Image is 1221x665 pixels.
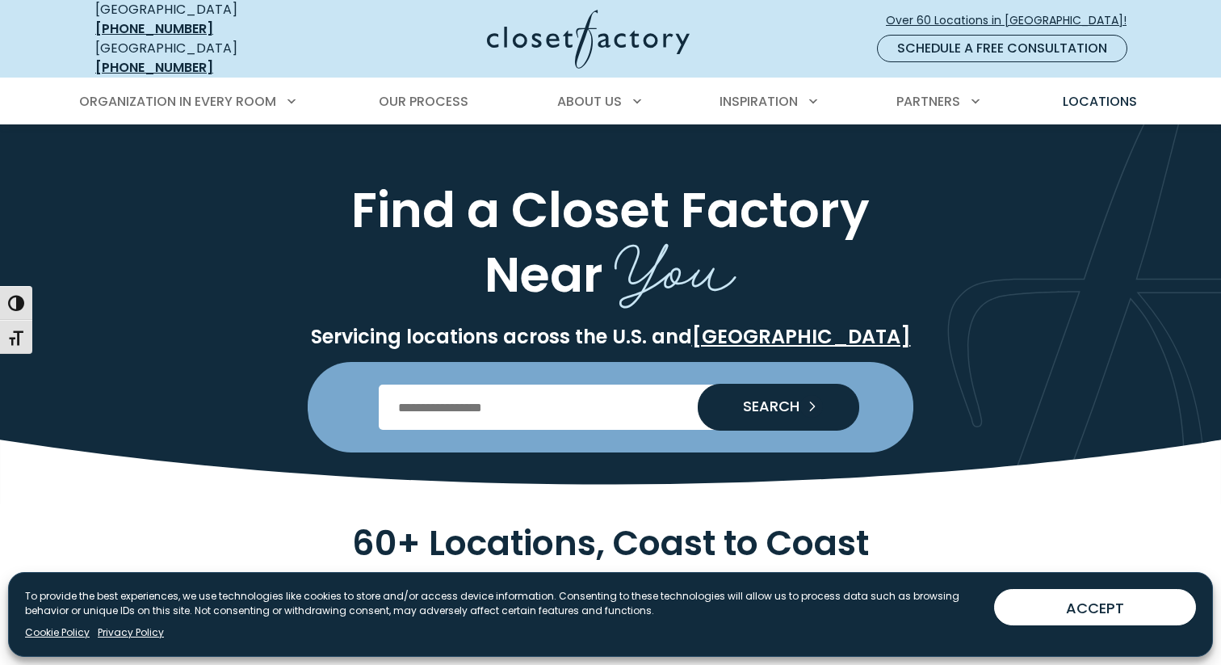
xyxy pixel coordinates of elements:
p: To provide the best experiences, we use technologies like cookies to store and/or access device i... [25,589,981,618]
div: [GEOGRAPHIC_DATA] [95,39,329,78]
p: Servicing locations across the U.S. and [92,325,1129,349]
button: ACCEPT [994,589,1196,625]
a: Over 60 Locations in [GEOGRAPHIC_DATA]! [885,6,1140,35]
span: Near [485,240,603,309]
span: SEARCH [730,399,799,414]
span: Over 60 Locations in [GEOGRAPHIC_DATA]! [886,12,1139,29]
span: Inspiration [720,92,798,111]
a: Privacy Policy [98,625,164,640]
span: Organization in Every Room [79,92,276,111]
a: [PHONE_NUMBER] [95,58,213,77]
a: [GEOGRAPHIC_DATA] [692,323,911,350]
span: You [615,212,736,314]
a: Cookie Policy [25,625,90,640]
a: [PHONE_NUMBER] [95,19,213,38]
span: Locations [1063,92,1137,111]
span: 60+ Locations, Coast to Coast [352,519,869,567]
button: Search our Nationwide Locations [698,384,859,431]
span: Partners [896,92,960,111]
span: Our Process [379,92,468,111]
nav: Primary Menu [68,79,1153,124]
a: Schedule a Free Consultation [877,35,1127,62]
img: Closet Factory Logo [487,10,690,69]
span: About Us [557,92,622,111]
input: Enter Postal Code [379,385,843,430]
span: Find a Closet Factory [351,175,870,244]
